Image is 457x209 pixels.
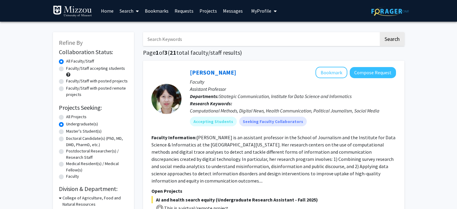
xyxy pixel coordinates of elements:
[59,48,128,56] h2: Collaboration Status:
[156,49,159,56] span: 1
[143,32,379,46] input: Search Keywords
[151,196,396,203] span: AI and health search equity (Undergraduate Research Assistant - Fall 2025)
[66,128,102,134] label: Master's Student(s)
[371,7,409,16] img: ForagerOne Logo
[66,85,128,98] label: Faculty/Staff with posted remote projects
[190,78,396,85] p: Faculty
[59,39,83,46] span: Refine By
[151,187,396,195] p: Open Projects
[251,8,271,14] span: My Profile
[66,161,128,173] label: Medical Resident(s) / Medical Fellow(s)
[164,49,168,56] span: 3
[142,0,172,21] a: Bookmarks
[59,104,128,111] h2: Projects Seeking:
[66,173,79,180] label: Faculty
[66,148,128,161] label: Postdoctoral Researcher(s) / Research Staff
[197,0,220,21] a: Projects
[380,32,404,46] button: Search
[151,134,197,140] b: Faculty Information:
[98,0,117,21] a: Home
[190,69,236,76] a: [PERSON_NAME]
[350,67,396,78] button: Compose Request to Chau Tong
[66,65,125,72] label: Faculty/Staff accepting students
[143,49,404,56] h1: Page of ( total faculty/staff results)
[151,134,395,184] fg-read-more: [PERSON_NAME] is an assistant professor in the School of Journalism and the Institute for Data Sc...
[66,135,128,148] label: Doctoral Candidate(s) (PhD, MD, DMD, PharmD, etc.)
[66,78,128,84] label: Faculty/Staff with posted projects
[5,182,26,204] iframe: Chat
[315,67,347,78] button: Add Chau Tong to Bookmarks
[62,195,128,207] h3: College of Agriculture, Food and Natural Resources
[53,5,92,17] img: University of Missouri Logo
[170,49,176,56] span: 21
[190,107,396,114] div: Computational Methods, Digital News, Health Communication, Political Journalism, Social Media
[190,85,396,93] p: Assistant Professor
[190,117,237,126] mat-chip: Accepting Students
[190,93,219,99] b: Departments:
[239,117,307,126] mat-chip: Seeking Faculty Collaborators
[59,185,128,192] h2: Division & Department:
[172,0,197,21] a: Requests
[66,114,87,120] label: All Projects
[117,0,142,21] a: Search
[190,100,232,106] b: Research Keywords:
[66,58,94,64] label: All Faculty/Staff
[66,121,98,127] label: Undergraduate(s)
[219,93,352,99] span: Strategic Communication, Institute for Data Science and Informatics
[220,0,246,21] a: Messages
